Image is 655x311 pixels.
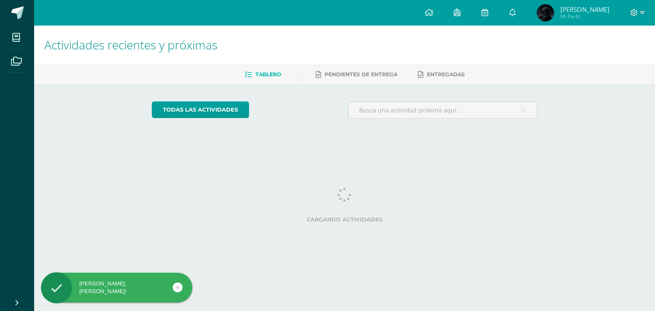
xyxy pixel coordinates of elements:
[537,4,554,21] img: 0aa2905099387ff7446652f47b5fa437.png
[44,37,217,53] span: Actividades recientes y próximas
[560,13,609,20] span: Mi Perfil
[560,5,609,14] span: [PERSON_NAME]
[245,68,281,81] a: Tablero
[41,280,192,295] div: [PERSON_NAME], [PERSON_NAME]!
[418,68,465,81] a: Entregadas
[255,71,281,78] span: Tablero
[427,71,465,78] span: Entregadas
[325,71,397,78] span: Pendientes de entrega
[152,216,538,223] label: Cargando actividades
[316,68,397,81] a: Pendientes de entrega
[348,102,537,118] input: Busca una actividad próxima aquí...
[152,101,249,118] a: todas las Actividades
